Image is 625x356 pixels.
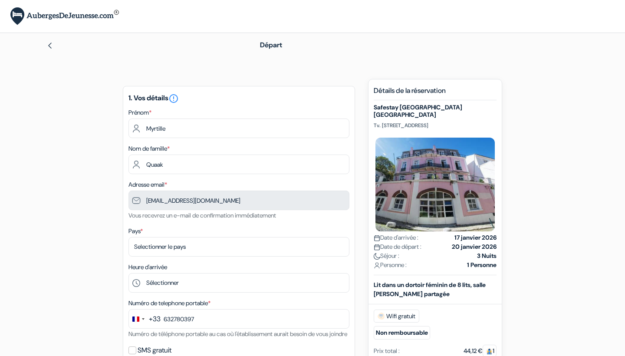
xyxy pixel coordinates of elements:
[374,253,380,260] img: moon.svg
[128,93,349,104] h5: 1. Vos détails
[128,180,167,189] label: Adresse email
[128,263,167,272] label: Heure d'arrivée
[374,251,399,260] span: Séjour :
[374,281,486,298] b: Lit dans un dortoir féminin de 8 lits, salle [PERSON_NAME] partagée
[149,314,161,324] div: +33
[168,93,179,102] a: error_outline
[454,233,497,242] strong: 17 janvier 2026
[374,242,421,251] span: Date de départ :
[128,155,349,174] input: Entrer le nom de famille
[486,348,493,355] img: guest.svg
[129,310,161,328] button: Change country, selected France (+33)
[168,93,179,104] i: error_outline
[374,235,380,241] img: calendar.svg
[46,42,53,49] img: left_arrow.svg
[477,251,497,260] strong: 3 Nuits
[374,233,418,242] span: Date d'arrivée :
[128,144,170,153] label: Nom de famille
[374,346,400,356] div: Prix total :
[128,227,143,236] label: Pays
[10,7,119,25] img: AubergesDeJeunesse.com
[128,119,349,138] input: Entrez votre prénom
[374,244,380,251] img: calendar.svg
[452,242,497,251] strong: 20 janvier 2026
[128,299,211,308] label: Numéro de telephone portable
[374,262,380,269] img: user_icon.svg
[374,86,497,100] h5: Détails de la réservation
[374,260,407,270] span: Personne :
[128,191,349,210] input: Entrer adresse e-mail
[128,211,276,219] small: Vous recevrez un e-mail de confirmation immédiatement
[260,40,282,49] span: Départ
[467,260,497,270] strong: 1 Personne
[378,313,385,320] img: free_wifi.svg
[374,104,497,119] h5: Safestay [GEOGRAPHIC_DATA] [GEOGRAPHIC_DATA]
[464,346,497,356] div: 44,12 €
[374,310,419,323] span: Wifi gratuit
[374,122,497,129] p: Tv. [STREET_ADDRESS]
[128,330,347,338] small: Numéro de téléphone portable au cas où l'établissement aurait besoin de vous joindre
[374,326,430,340] small: Non remboursable
[128,108,151,117] label: Prénom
